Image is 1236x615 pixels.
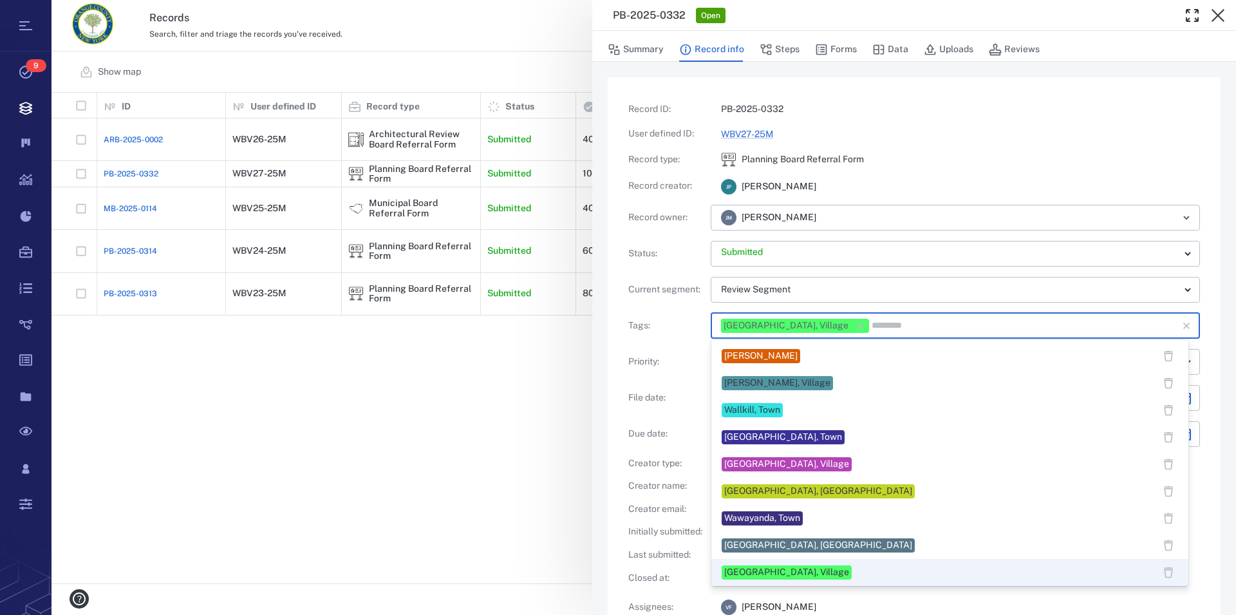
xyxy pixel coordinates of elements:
button: Clear [1177,317,1195,335]
button: Summary [608,37,664,62]
button: delete [1159,509,1178,528]
p: Tags : [628,319,706,332]
div: [PERSON_NAME] [724,350,798,363]
p: Record ID : [628,103,706,116]
button: delete [1159,455,1178,474]
div: J M [721,210,736,225]
p: Status : [628,247,706,260]
p: Submitted [721,246,1179,259]
p: Due date : [628,428,706,440]
h3: PB-2025-0332 [613,8,686,23]
button: delete [1159,401,1178,420]
button: delete [1159,346,1178,366]
button: delete [1159,428,1178,447]
span: Help [29,9,55,21]
p: Current segment : [628,283,706,296]
button: Record info [679,37,744,62]
div: [GEOGRAPHIC_DATA], Village [724,458,849,471]
div: [GEOGRAPHIC_DATA], Town [724,431,842,444]
span: Review Segment [721,284,791,294]
body: Rich Text Area. Press ALT-0 for help. [10,10,560,22]
p: Closed at : [628,572,706,585]
span: Open [698,10,723,21]
img: icon Planning Board Referral Form [721,152,736,167]
button: Toggle Fullscreen [1179,3,1205,28]
p: Planning Board Referral Form [742,153,864,166]
div: V F [721,600,736,615]
button: Forms [815,37,857,62]
p: Assignees : [628,601,706,614]
button: Reviews [989,37,1040,62]
p: Creator name : [628,480,706,493]
div: J P [721,179,736,194]
p: User defined ID : [628,128,706,140]
button: Data [872,37,908,62]
span: [PERSON_NAME] [742,601,816,614]
div: [GEOGRAPHIC_DATA], [GEOGRAPHIC_DATA] [724,539,912,552]
p: Priority : [628,355,706,368]
span: 9 [26,59,46,72]
div: [PERSON_NAME], Village [724,377,830,390]
div: [GEOGRAPHIC_DATA], Village [724,566,849,579]
button: delete [1159,563,1178,582]
button: Uploads [924,37,973,62]
button: delete [1159,482,1178,501]
button: Close [1205,3,1231,28]
div: Planning Board Referral Form [721,152,736,167]
div: Wallkill, Town [724,404,780,417]
p: Creator email : [628,503,706,516]
p: Record owner : [628,211,706,224]
button: delete [1159,536,1178,555]
button: Open [1177,209,1195,227]
button: delete [1159,374,1178,393]
p: File date : [628,392,706,404]
div: [GEOGRAPHIC_DATA], [GEOGRAPHIC_DATA] [724,485,912,498]
span: [PERSON_NAME] [742,211,816,224]
a: WBV27-25M [721,129,773,139]
div: [GEOGRAPHIC_DATA], Village [724,319,848,332]
p: Record creator : [628,180,706,193]
p: Creator type : [628,457,706,470]
p: Last submitted : [628,549,706,562]
div: Wawayanda, Town [724,512,800,525]
p: PB-2025-0332 [721,103,1200,116]
p: Initially submitted : [628,525,706,538]
p: Record type : [628,153,706,166]
span: [PERSON_NAME] [742,180,816,193]
button: Steps [760,37,800,62]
